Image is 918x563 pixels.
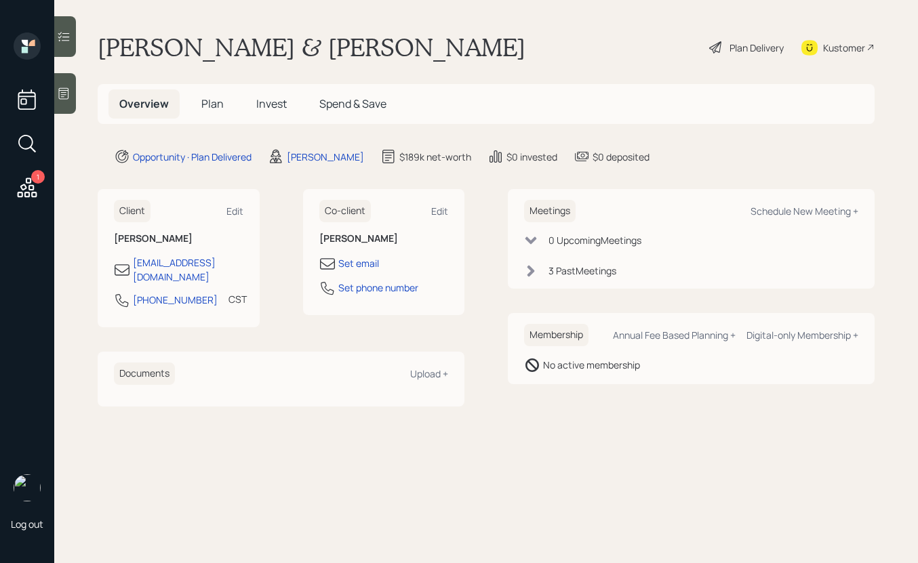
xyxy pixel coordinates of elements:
span: Plan [201,96,224,111]
div: Set phone number [338,280,418,295]
h6: [PERSON_NAME] [114,233,243,245]
h6: Membership [524,324,588,346]
div: Schedule New Meeting + [751,205,858,217]
div: Opportunity · Plan Delivered [133,150,252,164]
h6: Meetings [524,200,576,222]
div: Log out [11,518,43,530]
div: 1 [31,170,45,184]
div: $0 invested [506,150,557,164]
div: Annual Fee Based Planning + [613,329,736,341]
div: No active membership [543,358,640,372]
div: Upload + [410,367,448,380]
div: 0 Upcoming Meeting s [548,233,641,247]
span: Overview [119,96,169,111]
h6: Co-client [319,200,371,222]
div: [PHONE_NUMBER] [133,293,218,307]
div: Edit [431,205,448,217]
div: Kustomer [823,41,865,55]
h6: Documents [114,362,175,385]
span: Spend & Save [319,96,386,111]
h6: [PERSON_NAME] [319,233,449,245]
div: [EMAIL_ADDRESS][DOMAIN_NAME] [133,255,243,284]
div: $0 deposited [593,150,650,164]
div: [PERSON_NAME] [287,150,364,164]
div: 3 Past Meeting s [548,264,616,278]
div: Plan Delivery [730,41,784,55]
div: Set email [338,256,379,270]
div: Edit [226,205,243,217]
div: Digital-only Membership + [746,329,858,341]
img: aleksandra-headshot.png [14,474,41,501]
h6: Client [114,200,151,222]
h1: [PERSON_NAME] & [PERSON_NAME] [98,33,525,62]
span: Invest [256,96,287,111]
div: $189k net-worth [399,150,471,164]
div: CST [228,292,247,306]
